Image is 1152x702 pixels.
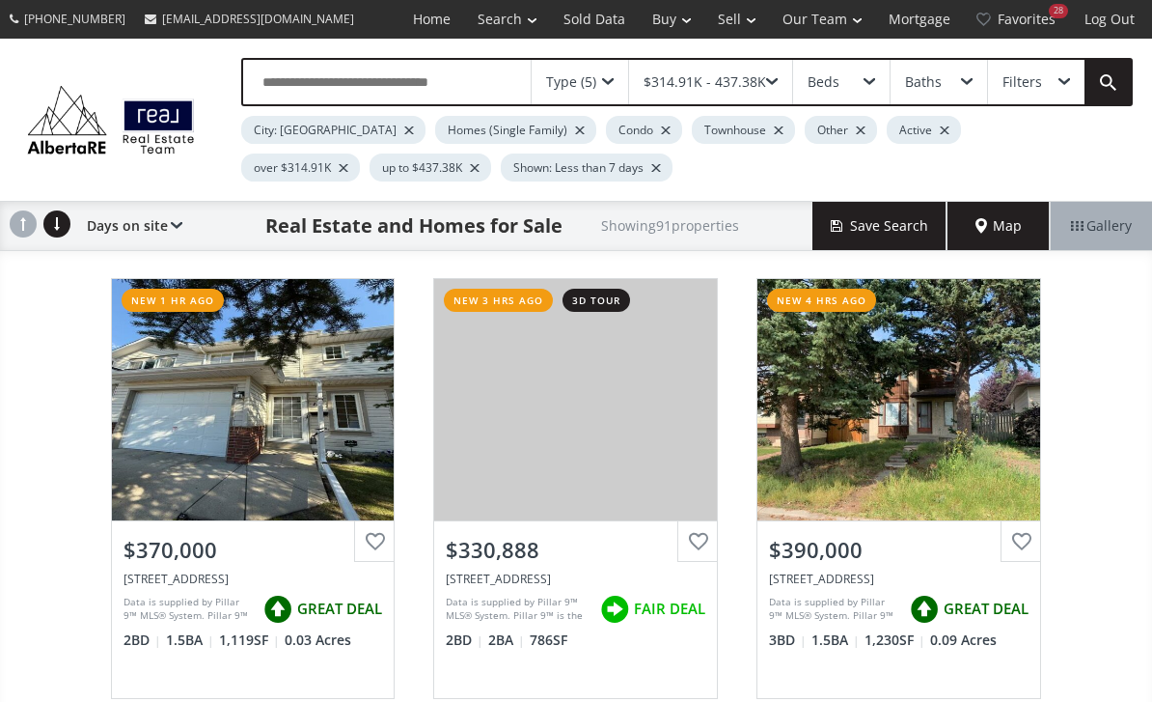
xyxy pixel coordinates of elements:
span: Gallery [1071,216,1132,236]
div: Shown: Less than 7 days [501,154,672,182]
span: GREAT DEAL [944,599,1029,619]
div: City: [GEOGRAPHIC_DATA] [241,116,425,144]
span: [PHONE_NUMBER] [24,11,125,27]
h1: Real Estate and Homes for Sale [265,212,562,239]
div: Beds [808,75,839,89]
img: Logo [19,81,203,157]
h2: Showing 91 properties [601,218,739,233]
div: Filters [1002,75,1042,89]
span: FAIR DEAL [634,599,705,619]
span: 0.03 Acres [285,631,351,650]
span: 1,230 SF [864,631,925,650]
span: 786 SF [530,631,567,650]
div: Homes (Single Family) [435,116,596,144]
div: 8 Abberfield Crescent NE, Calgary, AB T2A6N6 [769,571,1029,587]
div: Days on site [77,202,182,250]
div: Active [887,116,961,144]
div: Data is supplied by Pillar 9™ MLS® System. Pillar 9™ is the owner of the copyright in its MLS® Sy... [769,595,900,624]
span: GREAT DEAL [297,599,382,619]
div: 12 Millrise Green SW, Calgary, AB T2Y 3E8 [123,571,383,587]
span: 3 BD [769,631,807,650]
div: $370,000 [123,535,383,565]
div: Condo [606,116,682,144]
div: 76 Cornerstone Passage NE #2126, Calgary, AB T3N0Y6 [446,571,705,587]
span: 1.5 BA [811,631,860,650]
div: Type (5) [546,75,596,89]
a: [EMAIL_ADDRESS][DOMAIN_NAME] [135,1,364,37]
div: up to $437.38K [370,154,491,182]
img: rating icon [259,590,297,629]
span: 0.09 Acres [930,631,997,650]
img: rating icon [905,590,944,629]
span: 1,119 SF [219,631,280,650]
span: 1.5 BA [166,631,214,650]
img: rating icon [595,590,634,629]
span: 2 BD [123,631,161,650]
span: [EMAIL_ADDRESS][DOMAIN_NAME] [162,11,354,27]
div: Gallery [1050,202,1152,250]
div: $314.91K - 437.38K [644,75,766,89]
button: Save Search [812,202,947,250]
span: 2 BA [488,631,525,650]
span: 2 BD [446,631,483,650]
div: Townhouse [692,116,795,144]
div: $330,888 [446,535,705,565]
span: Map [975,216,1022,236]
div: Data is supplied by Pillar 9™ MLS® System. Pillar 9™ is the owner of the copyright in its MLS® Sy... [446,595,590,624]
div: over $314.91K [241,154,360,182]
div: Data is supplied by Pillar 9™ MLS® System. Pillar 9™ is the owner of the copyright in its MLS® Sy... [123,595,255,624]
div: $390,000 [769,535,1029,565]
div: Baths [905,75,942,89]
div: 28 [1049,4,1068,18]
div: Other [805,116,877,144]
div: Map [947,202,1050,250]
